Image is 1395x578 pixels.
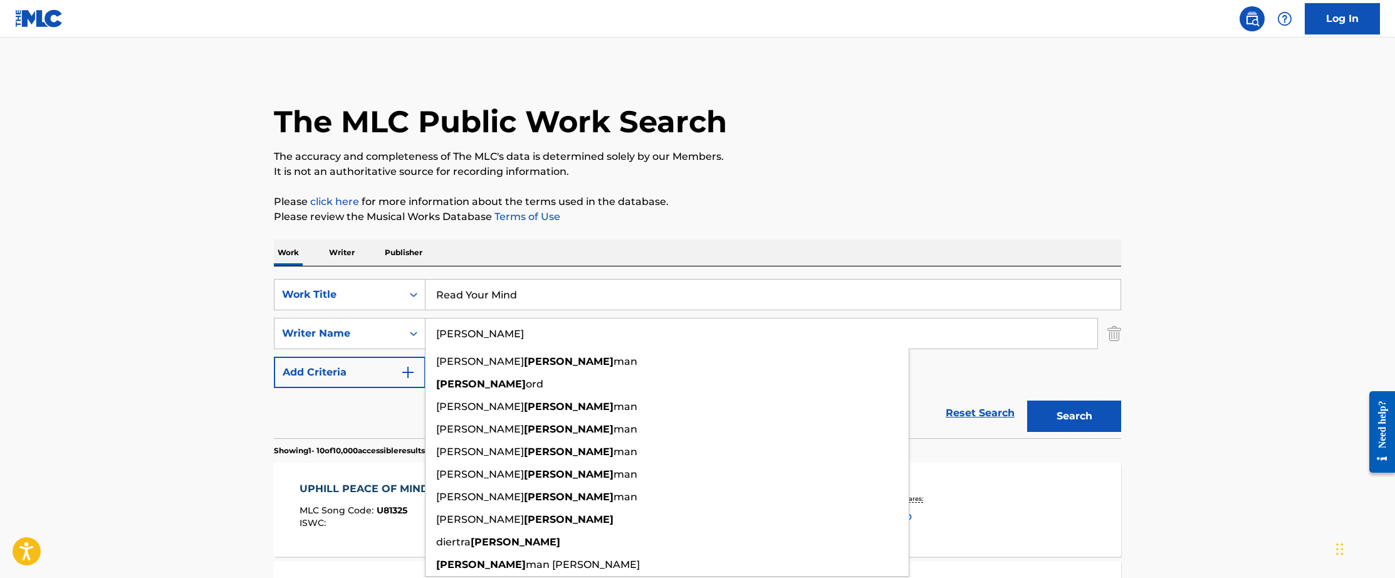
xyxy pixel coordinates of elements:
span: man [614,491,637,503]
span: man [614,446,637,458]
a: UPHILL PEACE OF MINDMLC Song Code:U81325ISWC:Writers (1)[PERSON_NAME]Recording Artists (116)KID D... [274,463,1121,557]
button: Add Criteria [274,357,426,388]
strong: [PERSON_NAME] [524,446,614,458]
img: help [1277,11,1292,26]
span: [PERSON_NAME] [436,513,524,525]
div: Help [1272,6,1297,31]
span: [PERSON_NAME] [436,491,524,503]
strong: [PERSON_NAME] [436,378,526,390]
span: [PERSON_NAME] [436,355,524,367]
span: ISWC : [300,517,329,528]
a: Public Search [1240,6,1265,31]
a: Log In [1305,3,1380,34]
p: Please for more information about the terms used in the database. [274,194,1121,209]
span: diertra [436,536,471,548]
p: Please review the Musical Works Database [274,209,1121,224]
div: UPHILL PEACE OF MIND [300,481,435,497]
strong: [PERSON_NAME] [524,491,614,503]
iframe: Chat Widget [1332,518,1395,578]
p: Work [274,239,303,266]
span: MLC Song Code : [300,505,377,516]
h1: The MLC Public Work Search [274,103,727,140]
div: Writer Name [282,326,395,341]
strong: [PERSON_NAME] [524,423,614,435]
p: Showing 1 - 10 of 10,000 accessible results (Total 1,402,790 ) [274,445,486,456]
span: ord [526,378,543,390]
img: 9d2ae6d4665cec9f34b9.svg [400,365,415,380]
div: Work Title [282,287,395,302]
a: Terms of Use [492,211,560,223]
img: MLC Logo [15,9,63,28]
a: Reset Search [939,399,1021,427]
strong: [PERSON_NAME] [524,355,614,367]
span: [PERSON_NAME] [436,401,524,412]
span: man [614,468,637,480]
span: [PERSON_NAME] [436,446,524,458]
iframe: Resource Center [1360,381,1395,482]
span: man [614,423,637,435]
div: Drag [1336,530,1344,568]
span: man [614,401,637,412]
p: Publisher [381,239,426,266]
strong: [PERSON_NAME] [436,559,526,570]
img: search [1245,11,1260,26]
p: The accuracy and completeness of The MLC's data is determined solely by our Members. [274,149,1121,164]
form: Search Form [274,279,1121,438]
strong: [PERSON_NAME] [524,468,614,480]
span: [PERSON_NAME] [436,468,524,480]
span: [PERSON_NAME] [436,423,524,435]
span: U81325 [377,505,407,516]
strong: [PERSON_NAME] [524,513,614,525]
p: Writer [325,239,358,266]
img: Delete Criterion [1107,318,1121,349]
a: click here [310,196,359,208]
strong: [PERSON_NAME] [524,401,614,412]
p: It is not an authoritative source for recording information. [274,164,1121,179]
button: Search [1027,401,1121,432]
span: man [PERSON_NAME] [526,559,640,570]
span: man [614,355,637,367]
strong: [PERSON_NAME] [471,536,560,548]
